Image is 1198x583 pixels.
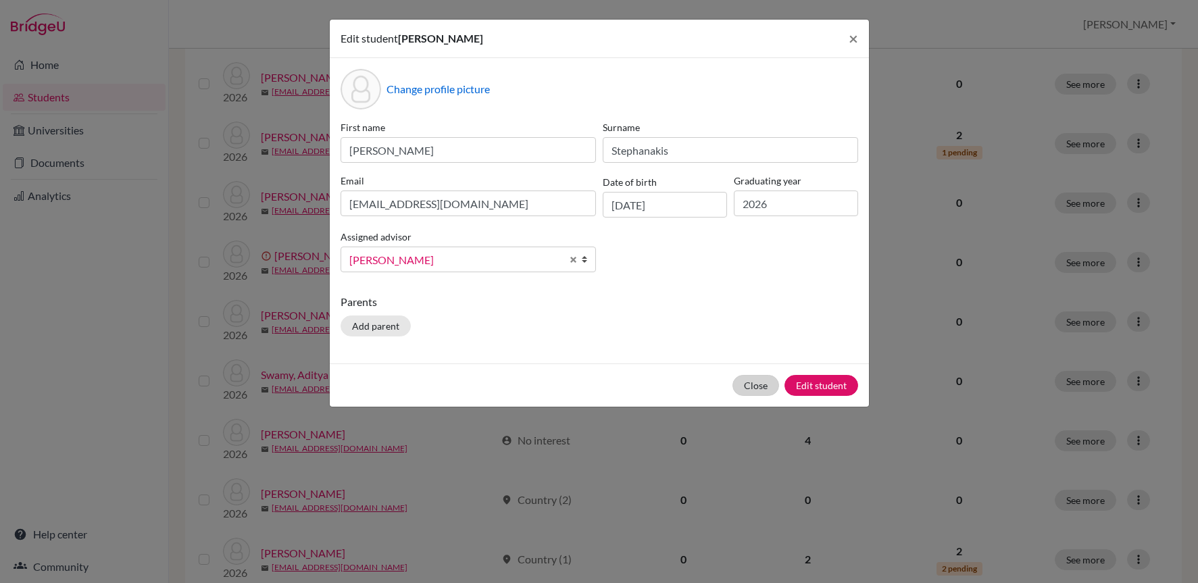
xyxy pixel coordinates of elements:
[341,230,411,244] label: Assigned advisor
[838,20,869,57] button: Close
[603,175,657,189] label: Date of birth
[784,375,858,396] button: Edit student
[398,32,483,45] span: [PERSON_NAME]
[341,315,411,336] button: Add parent
[341,32,398,45] span: Edit student
[349,251,561,269] span: [PERSON_NAME]
[341,174,596,188] label: Email
[341,120,596,134] label: First name
[732,375,779,396] button: Close
[341,69,381,109] div: Profile picture
[603,192,727,218] input: dd/mm/yyyy
[849,28,858,48] span: ×
[734,174,858,188] label: Graduating year
[341,294,858,310] p: Parents
[603,120,858,134] label: Surname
